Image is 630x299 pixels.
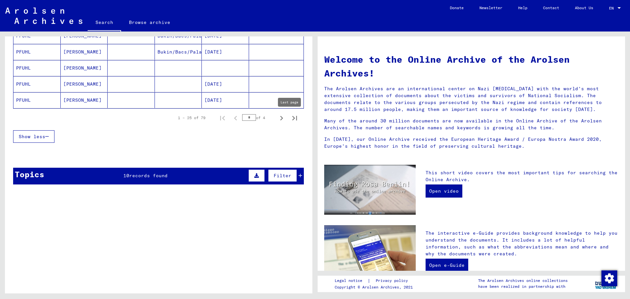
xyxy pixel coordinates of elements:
[202,44,249,60] mat-cell: [DATE]
[13,60,61,76] mat-cell: PFUHL
[324,136,619,150] p: In [DATE], our Online Archive received the European Heritage Award / Europa Nostra Award 2020, Eu...
[123,173,129,179] span: 10
[129,173,168,179] span: records found
[202,92,249,108] mat-cell: [DATE]
[426,184,462,198] a: Open video
[13,76,61,92] mat-cell: PFUHL
[5,8,82,24] img: Arolsen_neg.svg
[229,111,242,124] button: Previous page
[478,284,568,289] p: have been realized in partnership with
[335,284,416,290] p: Copyright © Arolsen Archives, 2021
[15,168,44,180] div: Topics
[426,259,468,272] a: Open e-Guide
[61,92,108,108] mat-cell: [PERSON_NAME]
[202,76,249,92] mat-cell: [DATE]
[324,165,416,215] img: video.jpg
[61,60,108,76] mat-cell: [PERSON_NAME]
[61,76,108,92] mat-cell: [PERSON_NAME]
[609,6,616,11] span: EN
[324,53,619,80] h1: Welcome to the Online Archive of the Arolsen Archives!
[275,111,288,124] button: Next page
[324,225,416,286] img: eguide.jpg
[324,85,619,113] p: The Arolsen Archives are an international center on Nazi [MEDICAL_DATA] with the world’s most ext...
[155,44,202,60] mat-cell: Bukin/Bacs/Palanka
[88,14,121,32] a: Search
[61,44,108,60] mat-cell: [PERSON_NAME]
[426,230,619,257] p: The interactive e-Guide provides background knowledge to help you understand the documents. It in...
[13,130,54,143] button: Show less
[426,169,619,183] p: This short video covers the most important tips for searching the Online Archive.
[13,44,61,60] mat-cell: PFUHL
[19,134,45,139] span: Show less
[268,169,297,182] button: Filter
[216,111,229,124] button: First page
[478,278,568,284] p: The Arolsen Archives online collections
[274,173,291,179] span: Filter
[121,14,178,30] a: Browse archive
[13,92,61,108] mat-cell: PFUHL
[324,117,619,131] p: Many of the around 30 million documents are now available in the Online Archive of the Arolsen Ar...
[242,115,275,121] div: of 4
[178,115,205,121] div: 1 – 25 of 79
[594,275,618,292] img: yv_logo.png
[601,270,617,286] img: Change consent
[288,111,301,124] button: Last page
[370,277,416,284] a: Privacy policy
[335,277,367,284] a: Legal notice
[335,277,416,284] div: |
